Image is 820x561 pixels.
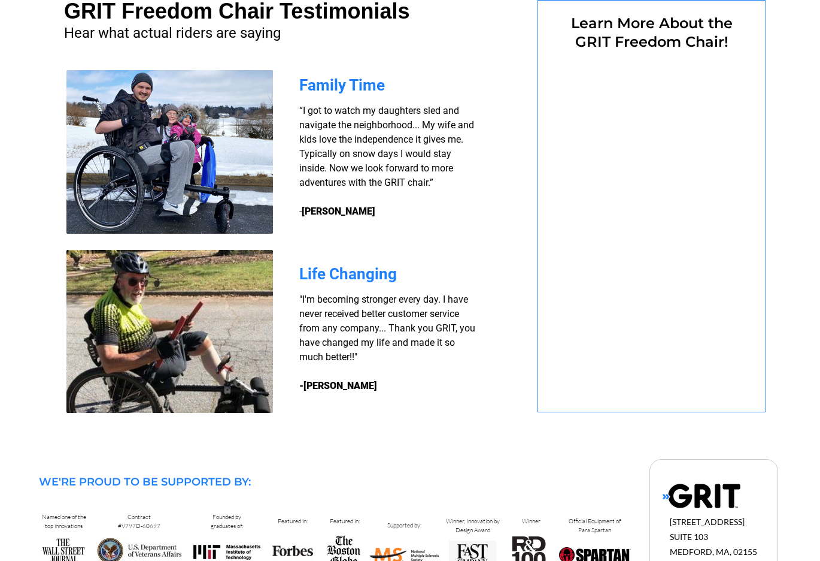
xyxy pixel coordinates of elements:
span: Family Time [299,76,385,94]
span: Official Equipment of Para Spartan [569,517,621,534]
span: Founded by graduates of: [211,513,243,530]
span: “I got to watch my daughters sled and navigate the neighborhood... My wife and kids love the inde... [299,105,474,217]
span: WE'RE PROUD TO BE SUPPORTED BY: [39,475,251,488]
span: Featured in: [278,517,308,525]
span: Life Changing [299,265,397,283]
span: MEDFORD, MA, 02155 [670,547,757,557]
span: Hear what actual riders are saying [64,25,281,41]
span: "I'm becoming stronger every day. I have never received better customer service from any company.... [299,294,475,363]
span: Contract #V797D-60697 [118,513,160,530]
span: Learn More About the GRIT Freedom Chair! [571,14,733,50]
span: Supported by: [387,521,421,529]
span: SUITE 103 [670,532,708,542]
span: [STREET_ADDRESS] [670,517,745,527]
span: Winner [522,517,540,525]
span: Named one of the top innovations [42,513,86,530]
span: Winner, Innovation by Design Award [446,517,500,534]
span: Featured in: [330,517,360,525]
iframe: Form 1 [557,58,746,394]
strong: [PERSON_NAME] [302,206,375,217]
strong: -[PERSON_NAME] [299,380,377,391]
